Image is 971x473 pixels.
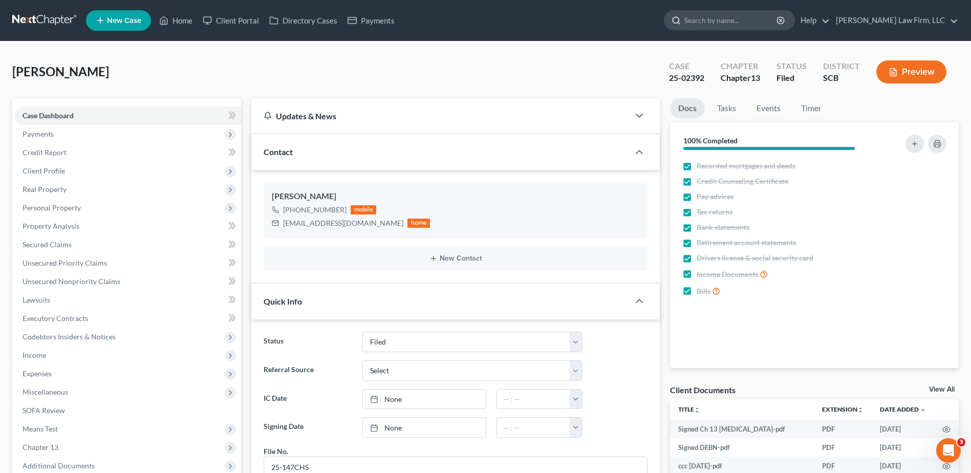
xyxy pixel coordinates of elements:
[351,205,376,214] div: mobile
[793,98,830,118] a: Timer
[264,446,288,457] div: File No.
[23,111,74,120] span: Case Dashboard
[670,384,736,395] div: Client Documents
[497,390,570,409] input: -- : --
[258,417,357,438] label: Signing Date
[694,407,700,413] i: unfold_more
[407,219,430,228] div: home
[669,72,704,84] div: 25-02392
[23,332,116,341] span: Codebtors Insiders & Notices
[23,388,68,396] span: Miscellaneous
[283,205,347,215] div: [PHONE_NUMBER]
[342,11,400,30] a: Payments
[684,11,778,30] input: Search by name...
[831,11,958,30] a: [PERSON_NAME] Law Firm, LLC
[709,98,744,118] a: Tasks
[670,420,814,438] td: Signed Ch 13 [MEDICAL_DATA]-pdf
[497,418,570,437] input: -- : --
[23,166,65,175] span: Client Profile
[23,240,72,249] span: Secured Claims
[14,291,241,309] a: Lawsuits
[283,218,403,228] div: [EMAIL_ADDRESS][DOMAIN_NAME]
[23,259,107,267] span: Unsecured Priority Claims
[776,72,807,84] div: Filed
[721,72,760,84] div: Chapter
[920,407,926,413] i: expand_more
[670,438,814,457] td: Signed DEBN-pdf
[23,148,67,157] span: Credit Report
[23,314,88,322] span: Executory Contracts
[23,203,81,212] span: Personal Property
[23,185,67,193] span: Real Property
[936,438,961,463] iframe: Intercom live chat
[23,424,58,433] span: Means Test
[12,64,109,79] span: [PERSON_NAME]
[857,407,864,413] i: unfold_more
[697,176,788,186] span: Credit Counseling Certificate
[814,420,872,438] td: PDF
[198,11,264,30] a: Client Portal
[683,136,738,145] strong: 100% Completed
[14,106,241,125] a: Case Dashboard
[23,369,52,378] span: Expenses
[264,147,293,157] span: Contact
[272,190,639,203] div: [PERSON_NAME]
[795,11,830,30] a: Help
[670,98,705,118] a: Docs
[697,238,796,248] span: Retirement account statements
[823,72,860,84] div: SCB
[776,60,807,72] div: Status
[929,386,955,393] a: View All
[697,286,710,296] span: Bills
[697,161,795,171] span: Recorded mortgages and deeds
[14,401,241,420] a: SOFA Review
[880,405,926,413] a: Date Added expand_more
[697,191,733,202] span: Pay advices
[154,11,198,30] a: Home
[264,11,342,30] a: Directory Cases
[14,217,241,235] a: Property Analysis
[14,235,241,254] a: Secured Claims
[876,60,946,83] button: Preview
[748,98,789,118] a: Events
[14,309,241,328] a: Executory Contracts
[23,130,54,138] span: Payments
[14,143,241,162] a: Credit Report
[814,438,872,457] td: PDF
[957,438,965,446] span: 3
[669,60,704,72] div: Case
[697,222,749,232] span: Bank statements
[872,420,934,438] td: [DATE]
[264,296,302,306] span: Quick Info
[107,17,141,25] span: New Case
[23,351,46,359] span: Income
[14,254,241,272] a: Unsecured Priority Claims
[264,111,617,121] div: Updates & News
[272,254,639,263] button: New Contact
[23,222,79,230] span: Property Analysis
[23,295,50,304] span: Lawsuits
[872,438,934,457] td: [DATE]
[258,332,357,352] label: Status
[23,406,65,415] span: SOFA Review
[23,443,58,451] span: Chapter 13
[363,390,486,409] a: None
[258,389,357,410] label: IC Date
[14,272,241,291] a: Unsecured Nonpriority Claims
[363,418,486,437] a: None
[697,269,758,279] span: Income Documents
[823,60,860,72] div: District
[751,73,760,82] span: 13
[678,405,700,413] a: Titleunfold_more
[721,60,760,72] div: Chapter
[258,360,357,381] label: Referral Source
[697,253,813,263] span: Drivers license & social security card
[697,207,732,217] span: Tax returns
[23,461,95,470] span: Additional Documents
[822,405,864,413] a: Extensionunfold_more
[23,277,120,286] span: Unsecured Nonpriority Claims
